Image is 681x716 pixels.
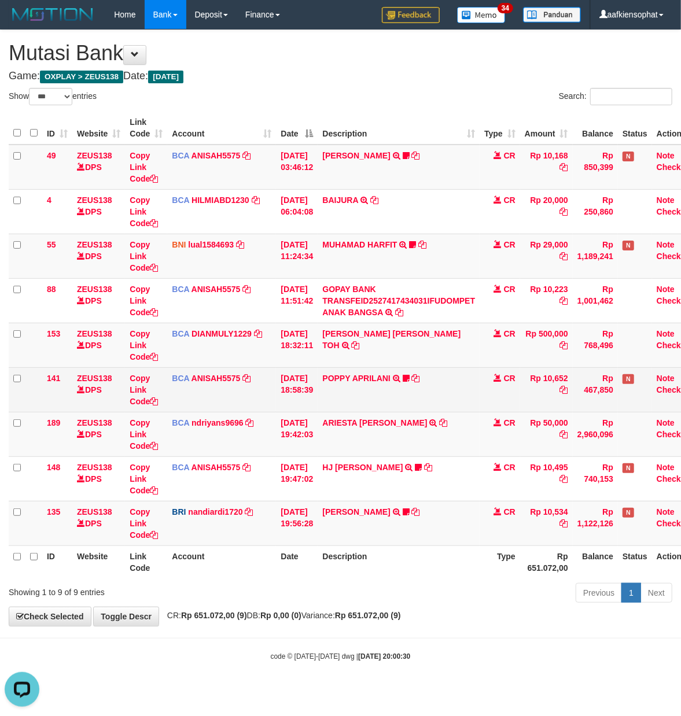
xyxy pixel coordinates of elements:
td: DPS [72,234,125,278]
a: Previous [576,583,622,603]
th: Amount: activate to sort column ascending [520,112,573,145]
a: Copy HJ YUMI MUTIAH to clipboard [424,463,432,472]
a: Note [657,463,675,472]
a: DIANMULY1229 [192,329,252,338]
a: Note [657,240,675,249]
a: Note [657,418,675,427]
a: ANISAH5575 [192,374,241,383]
a: Note [657,329,675,338]
td: [DATE] 19:42:03 [276,412,318,456]
th: ID [42,545,72,578]
td: Rp 10,223 [520,278,573,323]
a: MUHAMAD HARFIT [322,240,397,249]
a: Check [657,385,681,394]
td: DPS [72,367,125,412]
a: ANISAH5575 [192,285,241,294]
a: POPPY APRILANI [322,374,390,383]
span: BCA [172,329,189,338]
td: DPS [72,501,125,545]
th: Rp 651.072,00 [520,545,573,578]
a: Copy Link Code [130,240,158,272]
th: Website: activate to sort column ascending [72,112,125,145]
a: BAIJURA [322,195,358,205]
a: Check Selected [9,607,91,626]
span: CR [504,374,516,383]
a: Copy DIANMULY1229 to clipboard [254,329,262,338]
span: BCA [172,151,189,160]
small: code © [DATE]-[DATE] dwg | [271,652,411,660]
a: Copy ndriyans9696 to clipboard [246,418,254,427]
label: Search: [559,88,672,105]
th: Account [167,545,276,578]
a: Copy Rp 20,000 to clipboard [560,207,568,216]
a: ZEUS138 [77,463,112,472]
td: Rp 1,122,126 [573,501,618,545]
th: Description [318,545,480,578]
a: Copy GOPAY BANK TRANSFEID2527417434031IFUDOMPET ANAK BANGSA to clipboard [395,308,403,317]
input: Search: [590,88,672,105]
a: Copy Link Code [130,507,158,540]
strong: Rp 0,00 (0) [260,611,301,620]
td: Rp 2,960,096 [573,412,618,456]
img: MOTION_logo.png [9,6,97,23]
a: [PERSON_NAME] [PERSON_NAME] TOH [322,329,461,350]
td: Rp 850,399 [573,145,618,190]
td: Rp 50,000 [520,412,573,456]
a: Check [657,163,681,172]
td: Rp 250,860 [573,189,618,234]
span: Has Note [623,152,634,161]
a: Copy Link Code [130,329,158,361]
td: [DATE] 18:58:39 [276,367,318,412]
span: CR [504,285,516,294]
a: lual1584693 [188,240,234,249]
th: Link Code [125,545,167,578]
td: DPS [72,412,125,456]
span: CR [504,195,516,205]
span: CR [504,240,516,249]
span: BNI [172,240,186,249]
a: ZEUS138 [77,285,112,294]
a: nandiardi1720 [188,507,242,516]
a: 1 [621,583,641,603]
a: Note [657,151,675,160]
span: BCA [172,195,189,205]
button: Open LiveChat chat widget [5,5,39,39]
span: 153 [47,329,60,338]
a: Note [657,195,675,205]
td: Rp 1,189,241 [573,234,618,278]
td: Rp 10,168 [520,145,573,190]
a: Copy HILMIABD1230 to clipboard [252,195,260,205]
a: Copy Rp 10,223 to clipboard [560,296,568,305]
span: 34 [498,3,513,13]
td: [DATE] 18:32:11 [276,323,318,367]
a: Copy ARIESTA HERU PRAKO to clipboard [439,418,447,427]
a: Copy lual1584693 to clipboard [236,240,244,249]
a: Copy KELVIN PRAYOGA to clipboard [412,507,420,516]
td: Rp 29,000 [520,234,573,278]
a: ZEUS138 [77,195,112,205]
td: [DATE] 19:56:28 [276,501,318,545]
select: Showentries [29,88,72,105]
td: Rp 20,000 [520,189,573,234]
a: Copy BAIJURA to clipboard [370,195,378,205]
a: ZEUS138 [77,240,112,249]
strong: [DATE] 20:00:30 [358,652,410,660]
td: [DATE] 03:46:12 [276,145,318,190]
th: Type: activate to sort column ascending [480,112,520,145]
a: Check [657,519,681,528]
span: BCA [172,463,189,472]
a: Toggle Descr [93,607,159,626]
th: Account: activate to sort column ascending [167,112,276,145]
span: Has Note [623,508,634,518]
a: Note [657,374,675,383]
a: Copy ANISAH5575 to clipboard [242,285,251,294]
strong: Rp 651.072,00 (9) [181,611,247,620]
a: Copy Link Code [130,195,158,228]
a: Copy INA PAUJANAH to clipboard [412,151,420,160]
td: Rp 467,850 [573,367,618,412]
a: Copy MUHAMAD HARFIT to clipboard [418,240,426,249]
span: 135 [47,507,60,516]
a: Copy Link Code [130,285,158,317]
strong: Rp 651.072,00 (9) [335,611,401,620]
a: Copy Rp 10,168 to clipboard [560,163,568,172]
